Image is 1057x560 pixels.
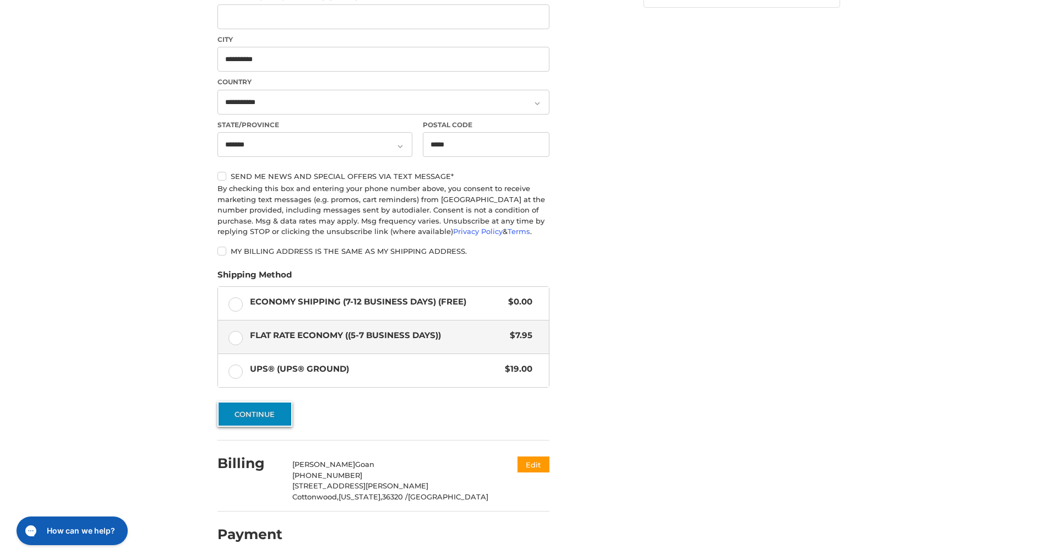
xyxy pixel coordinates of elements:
span: $0.00 [503,296,533,308]
label: Country [217,77,549,87]
legend: Shipping Method [217,269,292,286]
span: Cottonwood, [292,492,339,501]
span: Flat Rate Economy ((5-7 Business Days)) [250,329,505,342]
span: [US_STATE], [339,492,382,501]
div: By checking this box and entering your phone number above, you consent to receive marketing text ... [217,183,549,237]
label: My billing address is the same as my shipping address. [217,247,549,255]
span: [GEOGRAPHIC_DATA] [408,492,488,501]
iframe: Google Customer Reviews [966,530,1057,560]
label: Send me news and special offers via text message* [217,172,549,181]
span: Goan [355,460,374,469]
span: $19.00 [500,363,533,376]
button: Continue [217,401,292,427]
span: 36320 / [382,492,408,501]
span: UPS® (UPS® Ground) [250,363,500,376]
a: Terms [508,227,530,236]
iframe: Gorgias live chat messenger [11,513,131,549]
span: [STREET_ADDRESS][PERSON_NAME] [292,481,428,490]
span: $7.95 [505,329,533,342]
label: City [217,35,549,45]
button: Edit [517,456,549,472]
span: [PHONE_NUMBER] [292,471,362,480]
h2: Payment [217,526,282,543]
span: [PERSON_NAME] [292,460,355,469]
span: Economy Shipping (7-12 Business Days) (Free) [250,296,503,308]
a: Privacy Policy [453,227,503,236]
label: State/Province [217,120,412,130]
label: Postal Code [423,120,549,130]
h2: Billing [217,455,282,472]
